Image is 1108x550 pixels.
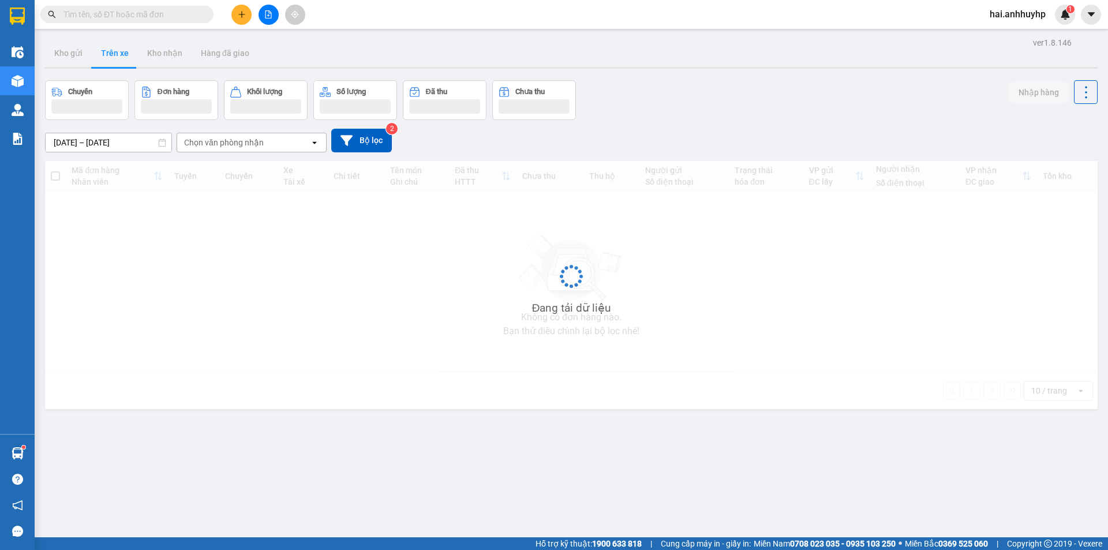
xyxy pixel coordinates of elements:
[184,137,264,148] div: Chọn văn phòng nhận
[492,80,576,120] button: Chưa thu
[1044,540,1052,548] span: copyright
[1086,9,1096,20] span: caret-down
[46,133,171,152] input: Select a date range.
[45,39,92,67] button: Kho gửi
[754,537,896,550] span: Miền Nam
[247,88,282,96] div: Khối lượng
[592,539,642,548] strong: 1900 633 818
[1068,5,1072,13] span: 1
[1033,36,1072,49] div: ver 1.8.146
[264,10,272,18] span: file-add
[905,537,988,550] span: Miền Bắc
[134,80,218,120] button: Đơn hàng
[403,80,486,120] button: Đã thu
[22,446,25,449] sup: 1
[997,537,998,550] span: |
[48,10,56,18] span: search
[291,10,299,18] span: aim
[45,80,129,120] button: Chuyến
[313,80,397,120] button: Số lượng
[92,39,138,67] button: Trên xe
[1009,82,1068,103] button: Nhập hàng
[63,8,200,21] input: Tìm tên, số ĐT hoặc mã đơn
[336,88,366,96] div: Số lượng
[12,133,24,145] img: solution-icon
[650,537,652,550] span: |
[12,75,24,87] img: warehouse-icon
[192,39,259,67] button: Hàng đã giao
[980,7,1055,21] span: hai.anhhuyhp
[10,8,25,25] img: logo-vxr
[1081,5,1101,25] button: caret-down
[158,88,189,96] div: Đơn hàng
[532,300,611,317] div: Đang tải dữ liệu
[12,104,24,116] img: warehouse-icon
[899,541,902,546] span: ⚪️
[661,537,751,550] span: Cung cấp máy in - giấy in:
[310,138,319,147] svg: open
[938,539,988,548] strong: 0369 525 060
[386,123,398,134] sup: 2
[12,447,24,459] img: warehouse-icon
[12,500,23,511] span: notification
[536,537,642,550] span: Hỗ trợ kỹ thuật:
[259,5,279,25] button: file-add
[12,526,23,537] span: message
[68,88,92,96] div: Chuyến
[515,88,545,96] div: Chưa thu
[231,5,252,25] button: plus
[285,5,305,25] button: aim
[138,39,192,67] button: Kho nhận
[12,46,24,58] img: warehouse-icon
[238,10,246,18] span: plus
[12,474,23,485] span: question-circle
[1066,5,1075,13] sup: 1
[790,539,896,548] strong: 0708 023 035 - 0935 103 250
[426,88,447,96] div: Đã thu
[1060,9,1070,20] img: icon-new-feature
[331,129,392,152] button: Bộ lọc
[224,80,308,120] button: Khối lượng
